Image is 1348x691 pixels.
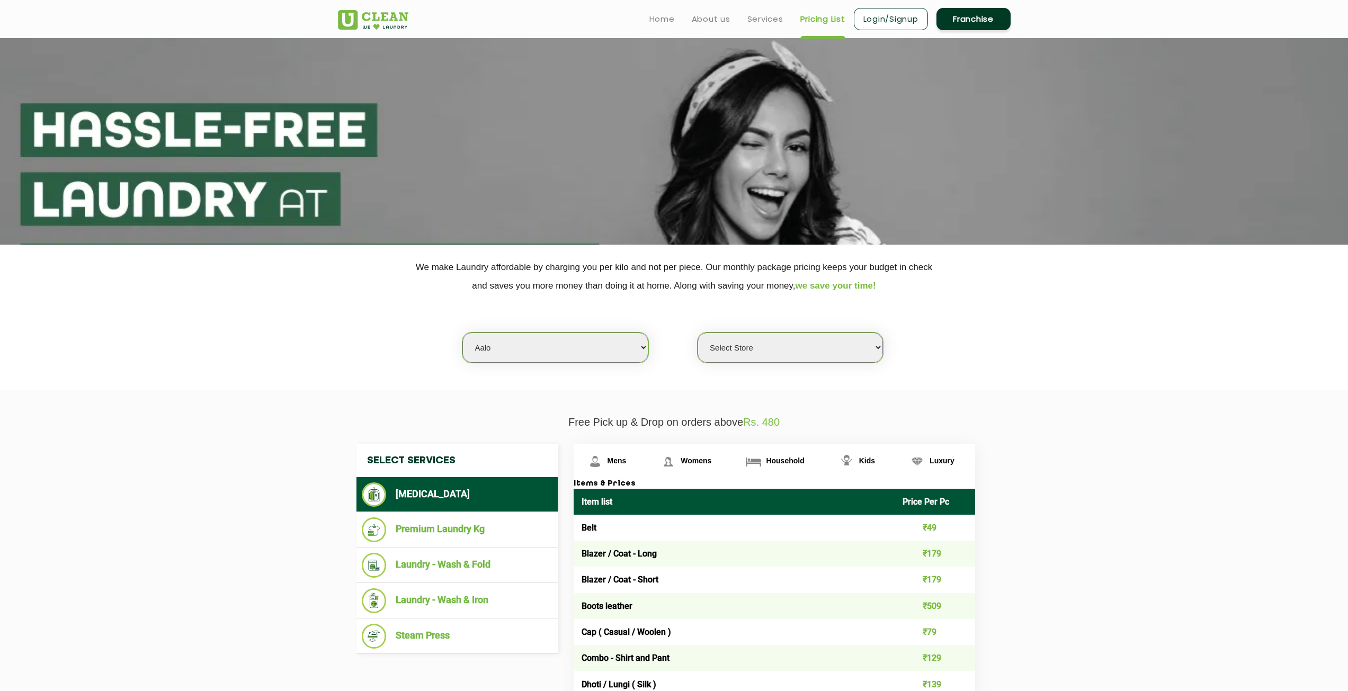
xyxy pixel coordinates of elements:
img: Luxury [908,452,926,471]
td: ₹129 [895,645,975,671]
span: Household [766,456,804,465]
img: Laundry - Wash & Fold [362,553,387,578]
h4: Select Services [356,444,558,477]
li: Laundry - Wash & Fold [362,553,552,578]
a: Home [649,13,675,25]
td: ₹179 [895,567,975,593]
td: Combo - Shirt and Pant [574,645,895,671]
img: Mens [586,452,604,471]
p: We make Laundry affordable by charging you per kilo and not per piece. Our monthly package pricin... [338,258,1011,295]
td: Blazer / Coat - Short [574,567,895,593]
a: Login/Signup [854,8,928,30]
th: Item list [574,489,895,515]
td: Cap ( Casual / Woolen ) [574,619,895,645]
a: Pricing List [800,13,845,25]
th: Price Per Pc [895,489,975,515]
p: Free Pick up & Drop on orders above [338,416,1011,428]
span: Womens [681,456,711,465]
img: Kids [837,452,856,471]
li: Steam Press [362,624,552,649]
span: Luxury [930,456,954,465]
span: Rs. 480 [743,416,780,428]
li: Premium Laundry Kg [362,517,552,542]
a: Services [747,13,783,25]
img: Premium Laundry Kg [362,517,387,542]
td: ₹79 [895,619,975,645]
li: Laundry - Wash & Iron [362,588,552,613]
a: Franchise [936,8,1011,30]
td: Blazer / Coat - Long [574,541,895,567]
img: Laundry - Wash & Iron [362,588,387,613]
td: ₹509 [895,593,975,619]
td: Boots leather [574,593,895,619]
td: ₹179 [895,541,975,567]
span: Mens [608,456,627,465]
img: Dry Cleaning [362,482,387,507]
h3: Items & Prices [574,479,975,489]
li: [MEDICAL_DATA] [362,482,552,507]
a: About us [692,13,730,25]
img: UClean Laundry and Dry Cleaning [338,10,408,30]
span: Kids [859,456,875,465]
img: Steam Press [362,624,387,649]
span: we save your time! [796,281,876,291]
img: Household [744,452,763,471]
td: ₹49 [895,515,975,541]
img: Womens [659,452,677,471]
td: Belt [574,515,895,541]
